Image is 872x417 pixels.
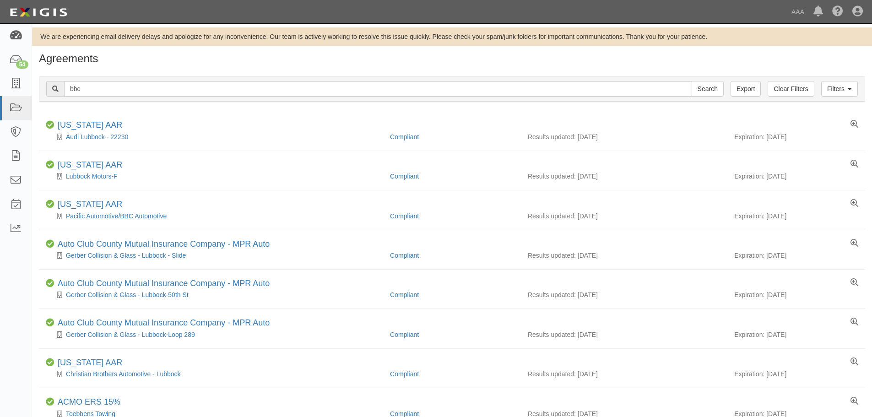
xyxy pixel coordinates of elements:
a: View results summary [850,239,858,248]
a: View results summary [850,318,858,326]
div: Gerber Collision & Glass - Lubbock - Slide [46,251,383,260]
a: Gerber Collision & Glass - Lubbock - Slide [66,252,186,259]
div: Results updated: [DATE] [528,369,720,379]
i: Compliant [46,240,54,248]
div: Texas AAR [58,160,122,170]
h1: Agreements [39,53,865,65]
a: Auto Club County Mutual Insurance Company - MPR Auto [58,239,270,249]
a: View results summary [850,358,858,366]
div: Gerber Collision & Glass - Lubbock-Loop 289 [46,330,383,339]
a: Compliant [390,133,419,141]
a: Audi Lubbock - 22230 [66,133,128,141]
div: Gerber Collision & Glass - Lubbock-50th St [46,290,383,299]
a: [US_STATE] AAR [58,358,122,367]
input: Search [692,81,724,97]
input: Search [64,81,692,97]
a: View results summary [850,200,858,208]
i: Compliant [46,398,54,406]
i: Help Center - Complianz [832,6,843,17]
div: Audi Lubbock - 22230 [46,132,383,141]
a: Compliant [390,173,419,180]
a: Pacific Automotive/BBC Automotive [66,212,167,220]
i: Compliant [46,121,54,129]
div: Expiration: [DATE] [734,172,858,181]
div: Auto Club County Mutual Insurance Company - MPR Auto [58,279,270,289]
div: Texas AAR [58,120,122,130]
a: [US_STATE] AAR [58,200,122,209]
div: Results updated: [DATE] [528,330,720,339]
a: Lubbock Motors-F [66,173,118,180]
div: Lubbock Motors-F [46,172,383,181]
a: Compliant [390,291,419,298]
i: Compliant [46,358,54,367]
div: Auto Club County Mutual Insurance Company - MPR Auto [58,318,270,328]
a: Compliant [390,252,419,259]
div: Expiration: [DATE] [734,330,858,339]
div: Expiration: [DATE] [734,211,858,221]
a: View results summary [850,120,858,129]
a: Compliant [390,370,419,378]
a: ACMO ERS 15% [58,397,120,406]
i: Compliant [46,279,54,287]
div: 54 [16,60,28,69]
div: Results updated: [DATE] [528,251,720,260]
div: Results updated: [DATE] [528,211,720,221]
a: [US_STATE] AAR [58,120,122,130]
div: California AAR [58,200,122,210]
a: View results summary [850,279,858,287]
a: Compliant [390,212,419,220]
div: Expiration: [DATE] [734,369,858,379]
div: Expiration: [DATE] [734,132,858,141]
i: Compliant [46,200,54,208]
a: AAA [787,3,809,21]
a: View results summary [850,397,858,406]
a: Auto Club County Mutual Insurance Company - MPR Auto [58,279,270,288]
a: View results summary [850,160,858,168]
a: Compliant [390,331,419,338]
a: Gerber Collision & Glass - Lubbock-Loop 289 [66,331,195,338]
a: Filters [821,81,858,97]
div: Results updated: [DATE] [528,172,720,181]
i: Compliant [46,319,54,327]
img: logo-5460c22ac91f19d4615b14bd174203de0afe785f0fc80cf4dbbc73dc1793850b.png [7,4,70,21]
div: Results updated: [DATE] [528,132,720,141]
div: Expiration: [DATE] [734,290,858,299]
div: Pacific Automotive/BBC Automotive [46,211,383,221]
a: Gerber Collision & Glass - Lubbock-50th St [66,291,189,298]
a: Export [731,81,761,97]
a: Clear Filters [768,81,814,97]
a: [US_STATE] AAR [58,160,122,169]
div: Results updated: [DATE] [528,290,720,299]
a: Auto Club County Mutual Insurance Company - MPR Auto [58,318,270,327]
div: We are experiencing email delivery delays and apologize for any inconvenience. Our team is active... [32,32,872,41]
div: Christian Brothers Automotive - Lubbock [46,369,383,379]
div: Expiration: [DATE] [734,251,858,260]
a: Christian Brothers Automotive - Lubbock [66,370,181,378]
i: Compliant [46,161,54,169]
div: Texas AAR [58,358,122,368]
